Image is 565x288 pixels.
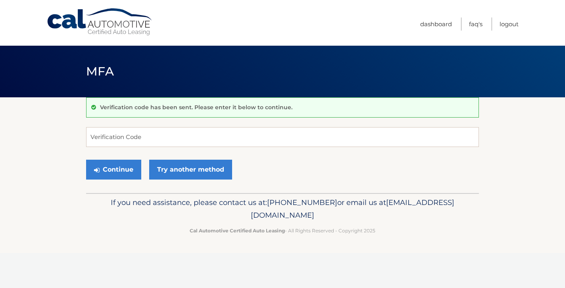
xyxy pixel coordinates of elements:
[91,226,474,235] p: - All Rights Reserved - Copyright 2025
[251,198,454,220] span: [EMAIL_ADDRESS][DOMAIN_NAME]
[86,64,114,79] span: MFA
[267,198,337,207] span: [PHONE_NUMBER]
[86,127,479,147] input: Verification Code
[86,160,141,180] button: Continue
[190,228,285,234] strong: Cal Automotive Certified Auto Leasing
[500,17,519,31] a: Logout
[149,160,232,180] a: Try another method
[46,8,154,36] a: Cal Automotive
[91,196,474,222] p: If you need assistance, please contact us at: or email us at
[420,17,452,31] a: Dashboard
[469,17,482,31] a: FAQ's
[100,104,292,111] p: Verification code has been sent. Please enter it below to continue.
